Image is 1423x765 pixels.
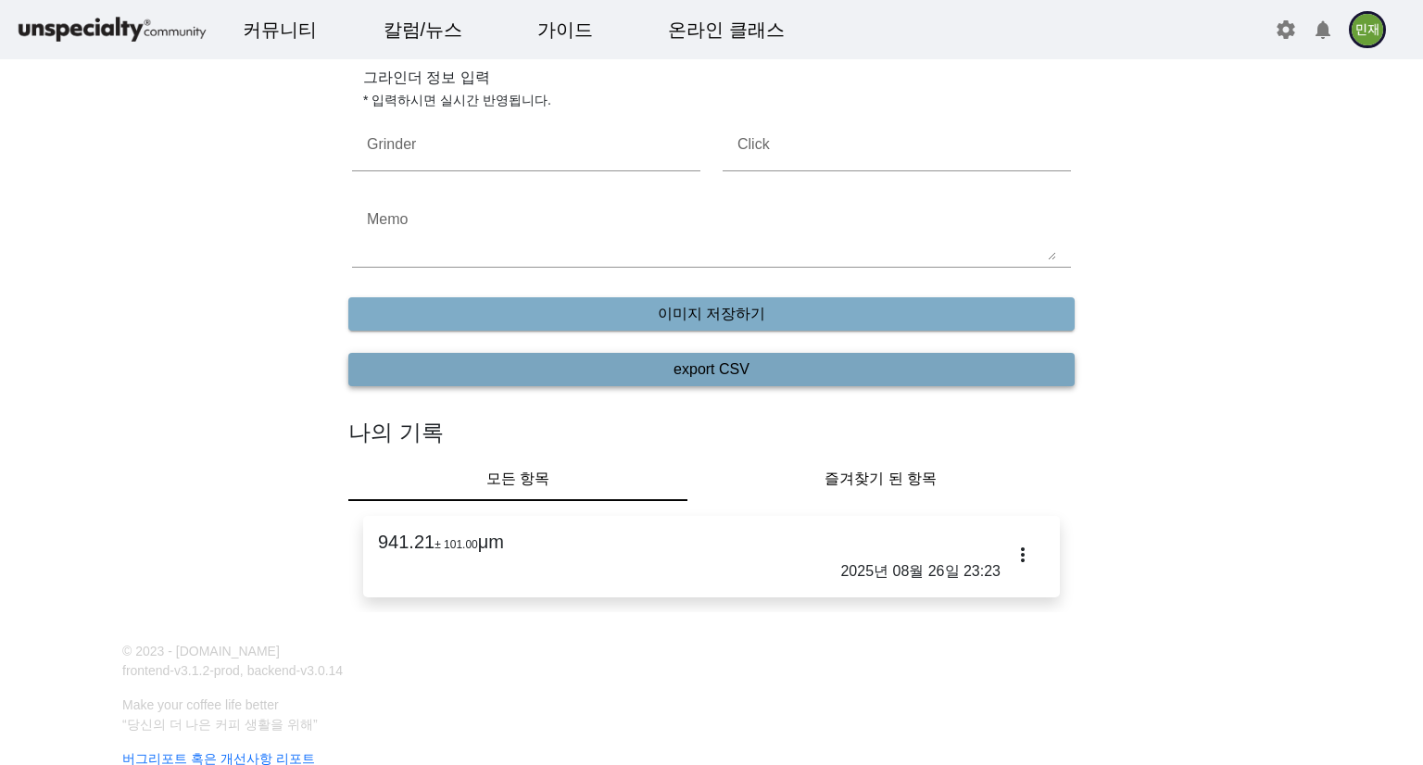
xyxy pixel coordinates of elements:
[369,5,478,55] a: 칼럼/뉴스
[367,142,686,164] input: Grinder
[228,5,332,55] a: 커뮤니티
[286,615,309,630] span: 설정
[122,587,239,633] a: 대화
[737,136,770,152] mat-label: Click
[111,642,700,681] p: © 2023 - [DOMAIN_NAME] frontend-v3.1.2-prod, backend-v3.0.14
[523,5,608,55] a: 가이드
[378,560,1045,583] p: 2025년 08월 26일 23:23
[486,471,549,486] span: 모든 항목
[367,211,408,227] mat-label: Memo
[239,587,356,633] a: 설정
[111,696,1290,734] p: Make your coffee life better “당신의 더 나은 커피 생활을 위해”
[434,538,478,551] span: ± 101.00
[15,14,209,46] img: logo
[170,616,192,631] span: 대화
[363,67,1082,89] p: 그라인더 정보 입력
[348,297,1075,331] button: 이미지 저장하기
[1349,11,1386,48] img: profile image
[348,416,1075,449] h2: 나의 기록
[1312,19,1334,41] mat-icon: notifications
[367,136,416,152] mat-label: Grinder
[674,358,749,381] span: export CSV
[658,303,765,325] span: 이미지 저장하기
[58,615,69,630] span: 홈
[825,471,937,486] span: 즐겨찾기 된 항목
[1275,19,1297,41] mat-icon: settings
[378,531,1045,553] h3: 941.21 μm
[363,93,551,107] span: * 입력하시면 실시간 반영됩니다.
[378,531,1045,583] a: 941.21± 101.00μm2025년 08월 26일 23:23
[653,5,800,55] a: 온라인 클래스
[348,353,1075,386] button: export CSV
[6,587,122,633] a: 홈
